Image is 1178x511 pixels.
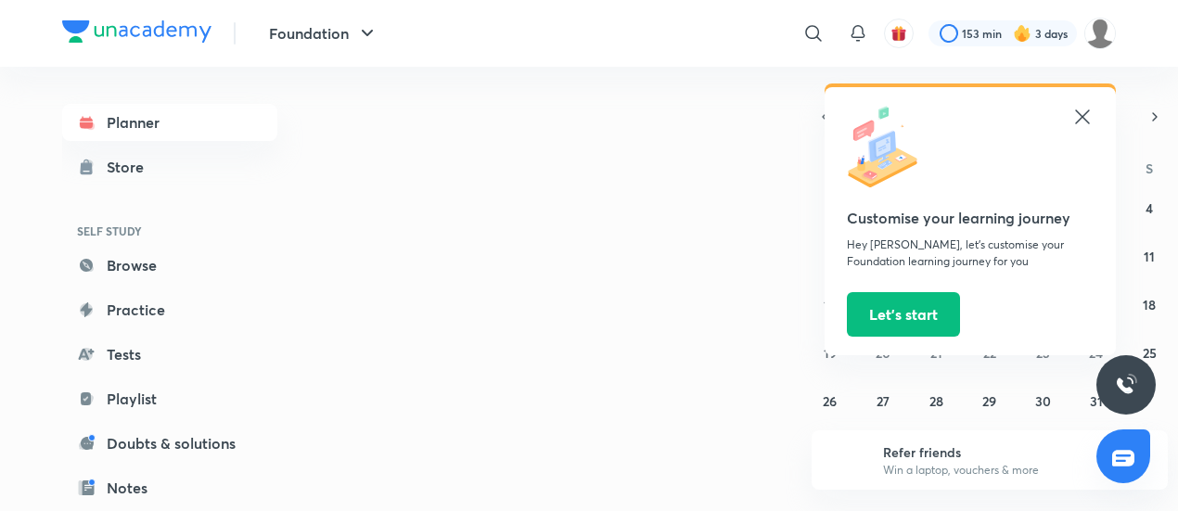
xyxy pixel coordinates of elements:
abbr: October 23, 2025 [1036,344,1050,362]
button: October 31, 2025 [1082,386,1111,415]
abbr: October 22, 2025 [983,344,996,362]
p: Win a laptop, vouchers & more [883,462,1111,479]
p: Hey [PERSON_NAME], let’s customise your Foundation learning journey for you [847,236,1094,270]
a: Practice [62,291,277,328]
button: October 30, 2025 [1028,386,1057,415]
button: October 18, 2025 [1134,289,1164,319]
img: ttu [1115,374,1137,396]
h6: SELF STUDY [62,215,277,247]
abbr: October 30, 2025 [1035,392,1051,410]
a: Doubts & solutions [62,425,277,462]
abbr: October 25, 2025 [1143,344,1157,362]
img: streak [1013,24,1031,43]
img: Company Logo [62,20,211,43]
button: Foundation [258,15,390,52]
a: Store [62,148,277,185]
abbr: October 27, 2025 [877,392,890,410]
button: October 25, 2025 [1134,338,1164,367]
button: Let’s start [847,292,960,337]
button: October 12, 2025 [815,289,845,319]
abbr: October 19, 2025 [824,344,837,362]
button: October 11, 2025 [1134,241,1164,271]
img: avatar [890,25,907,42]
button: October 26, 2025 [815,386,845,415]
button: October 27, 2025 [868,386,898,415]
abbr: October 11, 2025 [1144,248,1155,265]
div: Store [107,156,155,178]
button: October 19, 2025 [815,338,845,367]
a: Playlist [62,380,277,417]
button: October 28, 2025 [922,386,952,415]
a: Browse [62,247,277,284]
abbr: October 26, 2025 [823,392,837,410]
abbr: October 29, 2025 [982,392,996,410]
img: icon [847,106,930,189]
a: Company Logo [62,20,211,47]
abbr: October 18, 2025 [1143,296,1156,313]
img: Rounak Sharma [1084,18,1116,49]
a: Planner [62,104,277,141]
button: October 29, 2025 [975,386,1005,415]
img: referral [826,441,864,479]
a: Tests [62,336,277,373]
h5: Customise your learning journey [847,207,1094,229]
button: October 5, 2025 [815,241,845,271]
abbr: October 31, 2025 [1090,392,1103,410]
abbr: October 21, 2025 [930,344,942,362]
button: avatar [884,19,914,48]
abbr: Saturday [1146,160,1153,177]
button: October 4, 2025 [1134,193,1164,223]
abbr: October 28, 2025 [929,392,943,410]
h6: Refer friends [883,442,1111,462]
a: Notes [62,469,277,506]
abbr: October 4, 2025 [1146,199,1153,217]
abbr: October 24, 2025 [1089,344,1103,362]
abbr: October 20, 2025 [876,344,890,362]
